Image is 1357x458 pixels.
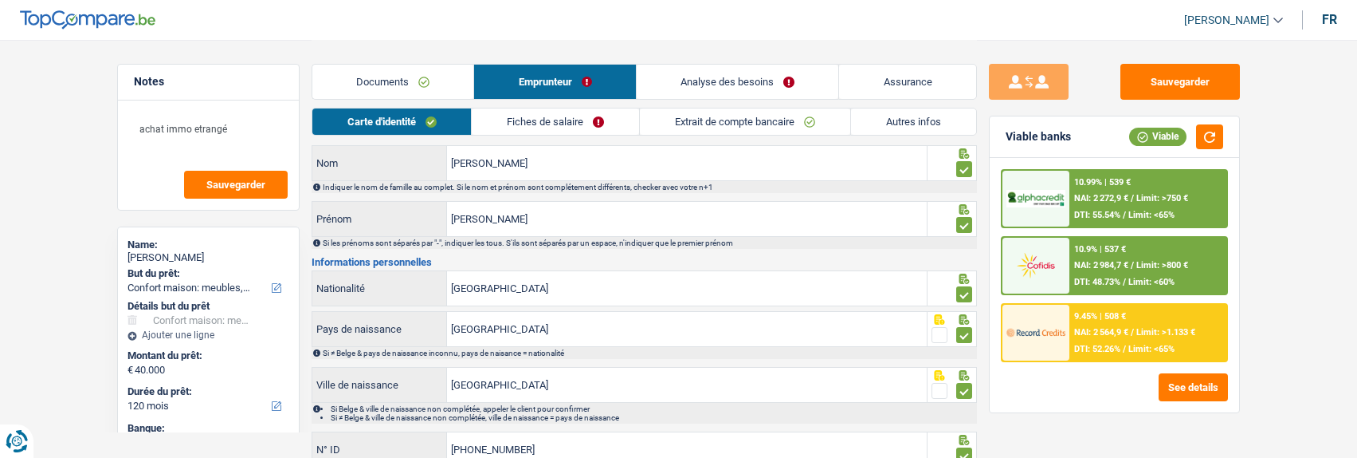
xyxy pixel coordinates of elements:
[1074,177,1131,188] div: 10.99% | 539 €
[1131,260,1134,270] span: /
[637,65,839,99] a: Analyse des besoins
[127,267,286,280] label: But du prêt:
[1129,128,1186,145] div: Viable
[184,171,288,199] button: Sauvegarder
[331,413,975,422] li: Si ≠ Belge & ville de naissance non complétée, ville de naissance = pays de naissance
[312,257,977,267] h3: Informations personnelles
[1128,277,1175,287] span: Limit: <60%
[1322,12,1337,27] div: fr
[1074,327,1128,338] span: NAI: 2 564,9 €
[1074,260,1128,270] span: NAI: 2 984,7 €
[1006,190,1065,208] img: AlphaCredit
[1006,251,1065,280] img: Cofidis
[1159,373,1228,401] button: See details
[472,109,639,135] a: Fiches de salaire
[1123,210,1126,220] span: /
[312,109,472,135] a: Carte d'identité
[447,312,927,346] input: Belgique
[312,368,448,402] label: Ville de naissance
[1136,193,1188,203] span: Limit: >750 €
[851,109,976,135] a: Autres infos
[1074,210,1120,220] span: DTI: 55.54%
[1184,14,1269,27] span: [PERSON_NAME]
[1074,344,1120,354] span: DTI: 52.26%
[323,349,975,357] div: Si ≠ Belge & pays de naissance inconnu, pays de naisance = nationalité
[1131,193,1134,203] span: /
[323,183,975,191] div: Indiquer le nom de famille au complet. Si le nom et prénom sont complétement différents, checker ...
[127,349,286,362] label: Montant du prêt:
[127,385,286,398] label: Durée du prêt:
[839,65,976,99] a: Assurance
[127,422,286,435] label: Banque:
[1006,130,1071,144] div: Viable banks
[1074,277,1120,287] span: DTI: 48.73%
[312,202,448,236] label: Prénom
[640,109,850,135] a: Extrait de compte bancaire
[127,300,289,313] div: Détails but du prêt
[1074,244,1126,255] div: 10.9% | 537 €
[20,10,155,30] img: TopCompare Logo
[1128,344,1175,354] span: Limit: <65%
[1171,7,1283,34] a: [PERSON_NAME]
[312,65,474,99] a: Documents
[1123,344,1126,354] span: /
[134,75,283,89] h5: Notes
[1136,260,1188,270] span: Limit: >800 €
[127,330,289,341] div: Ajouter une ligne
[1123,277,1126,287] span: /
[1128,210,1175,220] span: Limit: <65%
[474,65,636,99] a: Emprunteur
[1006,318,1065,347] img: Record Credits
[1131,327,1134,338] span: /
[127,251,289,264] div: [PERSON_NAME]
[1074,311,1126,322] div: 9.45% | 508 €
[447,271,927,306] input: Belgique
[312,271,448,306] label: Nationalité
[1120,64,1240,100] button: Sauvegarder
[1136,327,1195,338] span: Limit: >1.133 €
[312,146,448,180] label: Nom
[206,180,265,190] span: Sauvegarder
[127,364,133,377] span: €
[312,312,448,346] label: Pays de naissance
[323,239,975,247] div: Si les prénoms sont séparés par "-", indiquer les tous. S'ils sont séparés par un espace, n'indiq...
[331,405,975,413] li: Si Belge & ville de naissance non complétée, appeler le client pour confirmer
[1074,193,1128,203] span: NAI: 2 272,9 €
[127,239,289,251] div: Name:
